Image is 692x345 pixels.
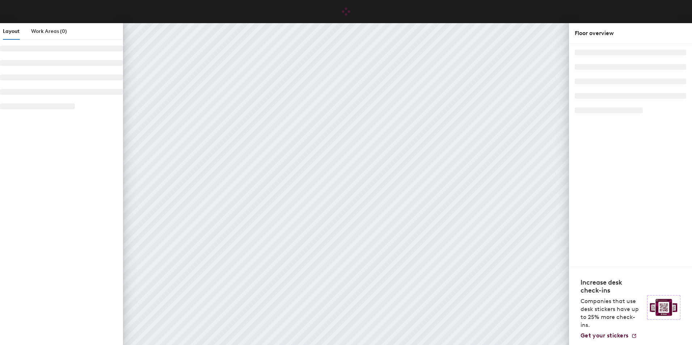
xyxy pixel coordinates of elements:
p: Companies that use desk stickers have up to 25% more check-ins. [581,297,643,329]
span: Get your stickers [581,332,628,339]
span: Layout [3,28,20,34]
span: Work Areas (0) [31,28,67,34]
h4: Increase desk check-ins [581,278,643,294]
img: Sticker logo [647,295,680,320]
a: Get your stickers [581,332,637,339]
div: Floor overview [575,29,686,38]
